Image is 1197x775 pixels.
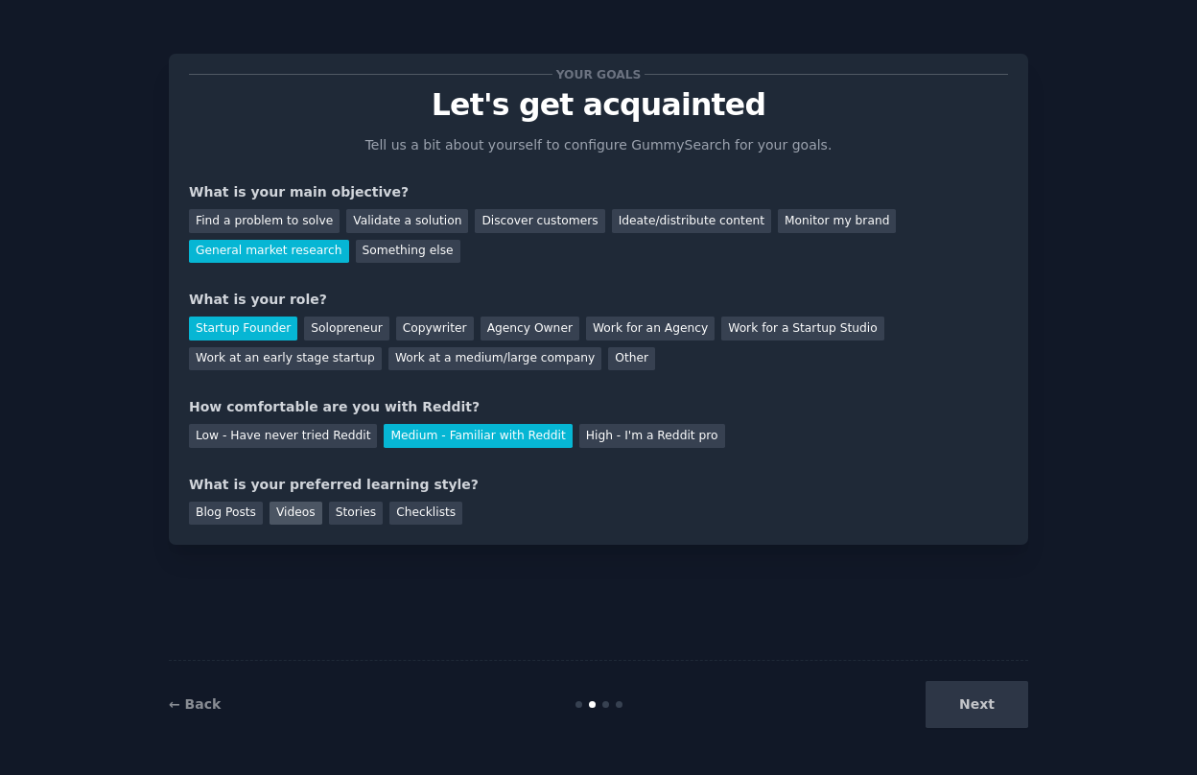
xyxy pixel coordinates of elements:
div: Blog Posts [189,502,263,526]
div: Something else [356,240,460,264]
div: Checklists [389,502,462,526]
div: Monitor my brand [778,209,896,233]
div: Videos [270,502,322,526]
div: Find a problem to solve [189,209,340,233]
div: How comfortable are you with Reddit? [189,397,1008,417]
div: What is your preferred learning style? [189,475,1008,495]
a: ← Back [169,696,221,712]
div: Ideate/distribute content [612,209,771,233]
div: Work at an early stage startup [189,347,382,371]
div: General market research [189,240,349,264]
div: What is your main objective? [189,182,1008,202]
div: Work for a Startup Studio [721,317,883,341]
div: Work for an Agency [586,317,715,341]
div: Medium - Familiar with Reddit [384,424,572,448]
div: Agency Owner [481,317,579,341]
div: Discover customers [475,209,604,233]
div: Stories [329,502,383,526]
div: Solopreneur [304,317,388,341]
div: Other [608,347,655,371]
div: What is your role? [189,290,1008,310]
div: High - I'm a Reddit pro [579,424,725,448]
div: Copywriter [396,317,474,341]
span: Your goals [552,64,645,84]
div: Work at a medium/large company [388,347,601,371]
div: Low - Have never tried Reddit [189,424,377,448]
div: Startup Founder [189,317,297,341]
div: Validate a solution [346,209,468,233]
p: Let's get acquainted [189,88,1008,122]
p: Tell us a bit about yourself to configure GummySearch for your goals. [357,135,840,155]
